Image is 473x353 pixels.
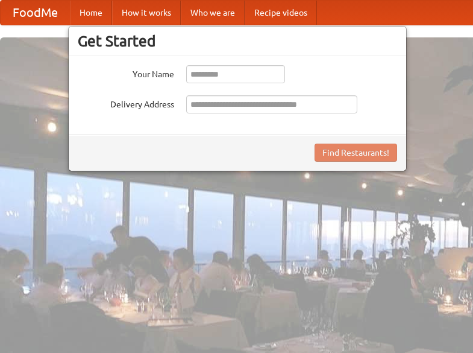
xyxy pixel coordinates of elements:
[1,1,70,25] a: FoodMe
[181,1,245,25] a: Who we are
[78,65,174,80] label: Your Name
[70,1,112,25] a: Home
[78,32,397,50] h3: Get Started
[315,144,397,162] button: Find Restaurants!
[112,1,181,25] a: How it works
[78,95,174,110] label: Delivery Address
[245,1,317,25] a: Recipe videos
